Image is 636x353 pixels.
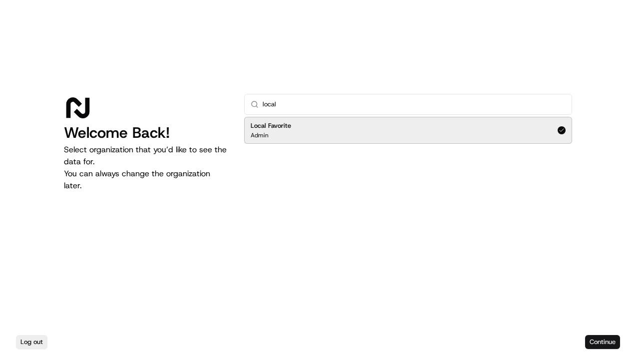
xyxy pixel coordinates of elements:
p: Select organization that you’d like to see the data for. You can always change the organization l... [64,144,228,192]
h2: Local Favorite [251,121,291,130]
p: Admin [251,131,269,139]
input: Type to search... [263,94,566,114]
button: Log out [16,335,47,349]
button: Continue [585,335,620,349]
h1: Welcome Back! [64,124,228,142]
div: Suggestions [244,115,572,146]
